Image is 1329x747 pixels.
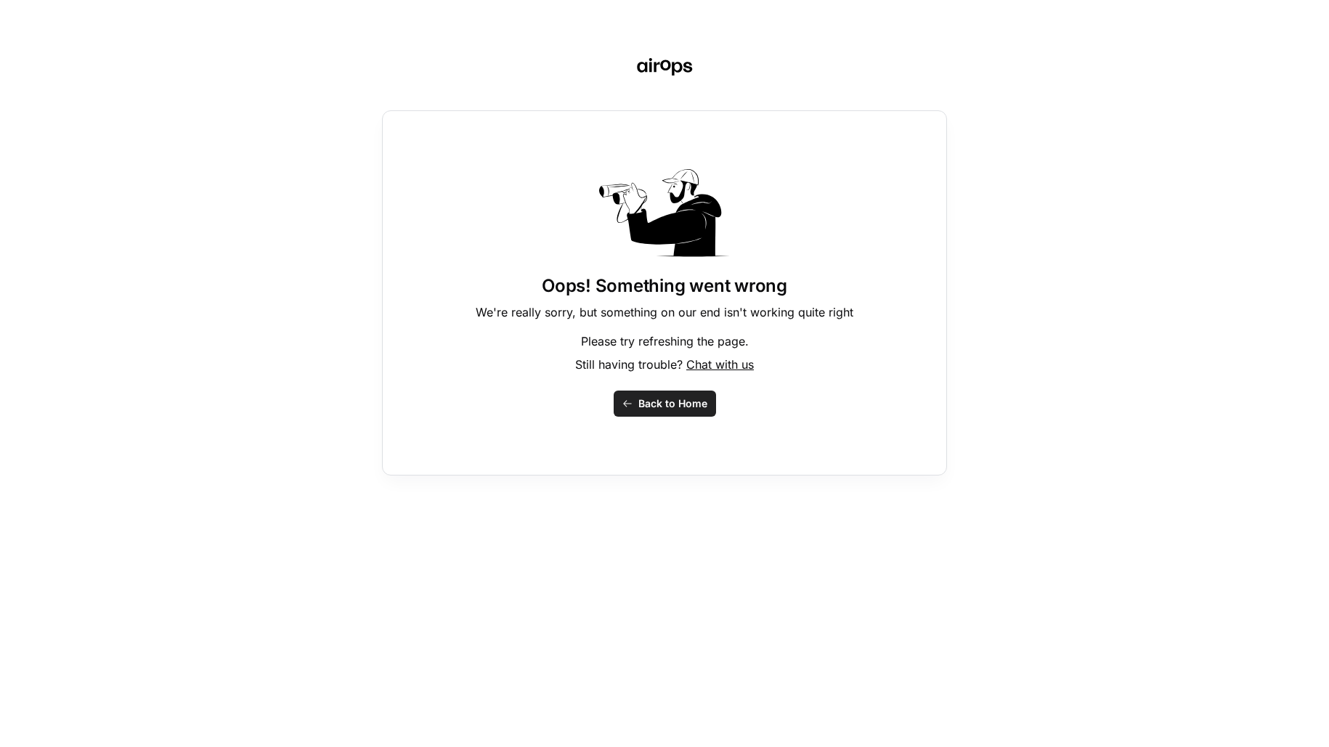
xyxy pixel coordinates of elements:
[614,391,716,417] button: Back to Home
[476,303,853,321] p: We're really sorry, but something on our end isn't working quite right
[575,356,754,373] p: Still having trouble?
[581,332,749,350] p: Please try refreshing the page.
[686,357,754,372] span: Chat with us
[638,396,707,411] span: Back to Home
[542,274,787,298] h1: Oops! Something went wrong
